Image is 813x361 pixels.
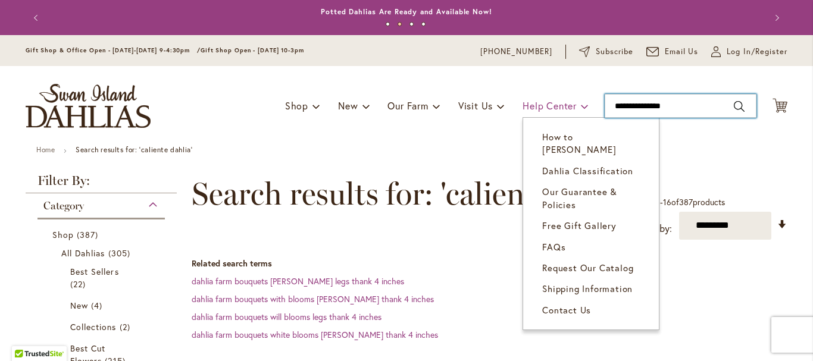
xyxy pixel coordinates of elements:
[43,199,84,212] span: Category
[26,6,49,30] button: Previous
[727,46,787,58] span: Log In/Register
[192,275,404,287] a: dahlia farm bouquets [PERSON_NAME] legs thank 4 inches
[596,46,633,58] span: Subscribe
[192,176,645,212] span: Search results for: 'caliente dahlia'
[542,186,617,210] span: Our Guarantee & Policies
[338,99,358,112] span: New
[542,262,633,274] span: Request Our Catalog
[70,265,135,290] a: Best Sellers
[285,99,308,112] span: Shop
[36,145,55,154] a: Home
[192,329,438,340] a: dahlia farm bouquets white blooms [PERSON_NAME] thank 4 inches
[192,293,434,305] a: dahlia farm bouquets with blooms [PERSON_NAME] thank 4 inches
[70,278,89,290] span: 22
[711,46,787,58] a: Log In/Register
[192,311,382,322] a: dahlia farm bouquets will blooms legs thank 4 inches
[61,247,105,259] span: All Dahlias
[108,247,133,259] span: 305
[76,145,192,154] strong: Search results for: 'caliente dahlia'
[386,22,390,26] button: 1 of 4
[409,22,414,26] button: 3 of 4
[398,22,402,26] button: 2 of 4
[120,321,133,333] span: 2
[421,22,426,26] button: 4 of 4
[192,258,787,269] dt: Related search terms
[91,299,105,312] span: 4
[542,165,633,177] span: Dahlia Classification
[321,7,492,16] a: Potted Dahlias Are Ready and Available Now!
[77,228,101,241] span: 387
[646,46,699,58] a: Email Us
[523,99,577,112] span: Help Center
[387,99,428,112] span: Our Farm
[201,46,304,54] span: Gift Shop Open - [DATE] 10-3pm
[542,131,616,155] span: How to [PERSON_NAME]
[542,241,565,253] span: FAQs
[663,196,671,208] span: 16
[26,46,201,54] span: Gift Shop & Office Open - [DATE]-[DATE] 9-4:30pm /
[26,84,151,128] a: store logo
[70,321,135,333] a: Collections
[458,99,493,112] span: Visit Us
[764,6,787,30] button: Next
[61,247,144,259] a: All Dahlias
[52,229,74,240] span: Shop
[665,46,699,58] span: Email Us
[542,282,633,294] span: Shipping Information
[656,193,725,212] p: - of products
[26,174,177,193] strong: Filter By:
[70,300,88,311] span: New
[70,321,117,332] span: Collections
[9,319,42,352] iframe: Launch Accessibility Center
[542,219,617,231] span: Free Gift Gallery
[480,46,552,58] a: [PHONE_NUMBER]
[542,304,591,316] span: Contact Us
[52,228,153,241] a: Shop
[679,196,693,208] span: 387
[579,46,633,58] a: Subscribe
[70,266,119,277] span: Best Sellers
[70,299,135,312] a: New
